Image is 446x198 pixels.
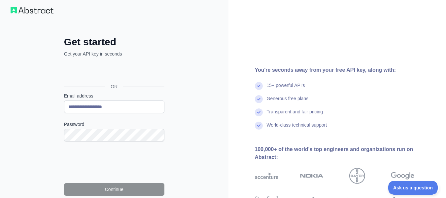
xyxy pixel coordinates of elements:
img: nokia [300,168,324,184]
img: Workflow [11,7,53,14]
img: check mark [255,122,263,130]
img: google [391,168,414,184]
img: accenture [255,168,278,184]
img: bayer [349,168,365,184]
img: check mark [255,82,263,90]
div: You're seconds away from your free API key, along with: [255,66,436,74]
button: Continue [64,183,164,196]
div: 100,000+ of the world's top engineers and organizations run on Abstract: [255,145,436,161]
iframe: Sign in with Google Button [61,64,166,79]
label: Email address [64,93,164,99]
iframe: reCAPTCHA [64,149,164,175]
img: check mark [255,108,263,116]
img: check mark [255,95,263,103]
label: Password [64,121,164,128]
div: World-class technical support [267,122,327,135]
p: Get your API key in seconds [64,51,164,57]
iframe: Toggle Customer Support [388,181,439,195]
div: 15+ powerful API's [267,82,305,95]
h2: Get started [64,36,164,48]
div: Generous free plans [267,95,309,108]
div: Transparent and fair pricing [267,108,323,122]
span: OR [105,83,123,90]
